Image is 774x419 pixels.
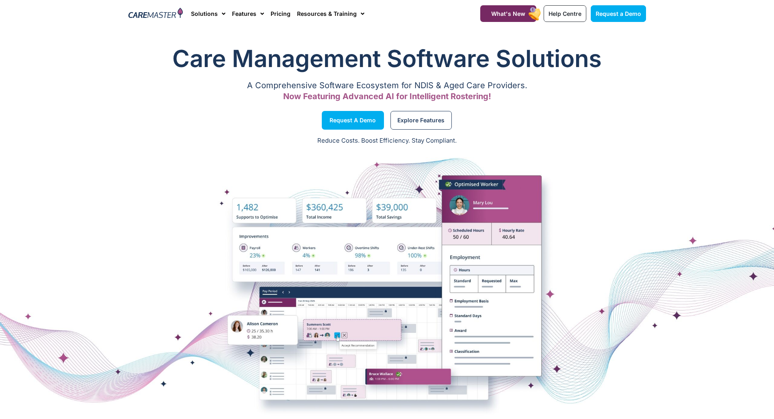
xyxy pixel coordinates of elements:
span: Explore Features [397,118,444,122]
span: What's New [491,10,525,17]
span: Now Featuring Advanced AI for Intelligent Rostering! [283,91,491,101]
p: Reduce Costs. Boost Efficiency. Stay Compliant. [5,136,769,145]
a: Request a Demo [591,5,646,22]
p: A Comprehensive Software Ecosystem for NDIS & Aged Care Providers. [128,83,646,88]
span: Request a Demo [330,118,376,122]
span: Help Centre [549,10,581,17]
h1: Care Management Software Solutions [128,42,646,75]
a: Request a Demo [322,111,384,130]
img: CareMaster Logo [128,8,183,20]
a: Help Centre [544,5,586,22]
span: Request a Demo [596,10,641,17]
a: What's New [480,5,536,22]
a: Explore Features [390,111,452,130]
